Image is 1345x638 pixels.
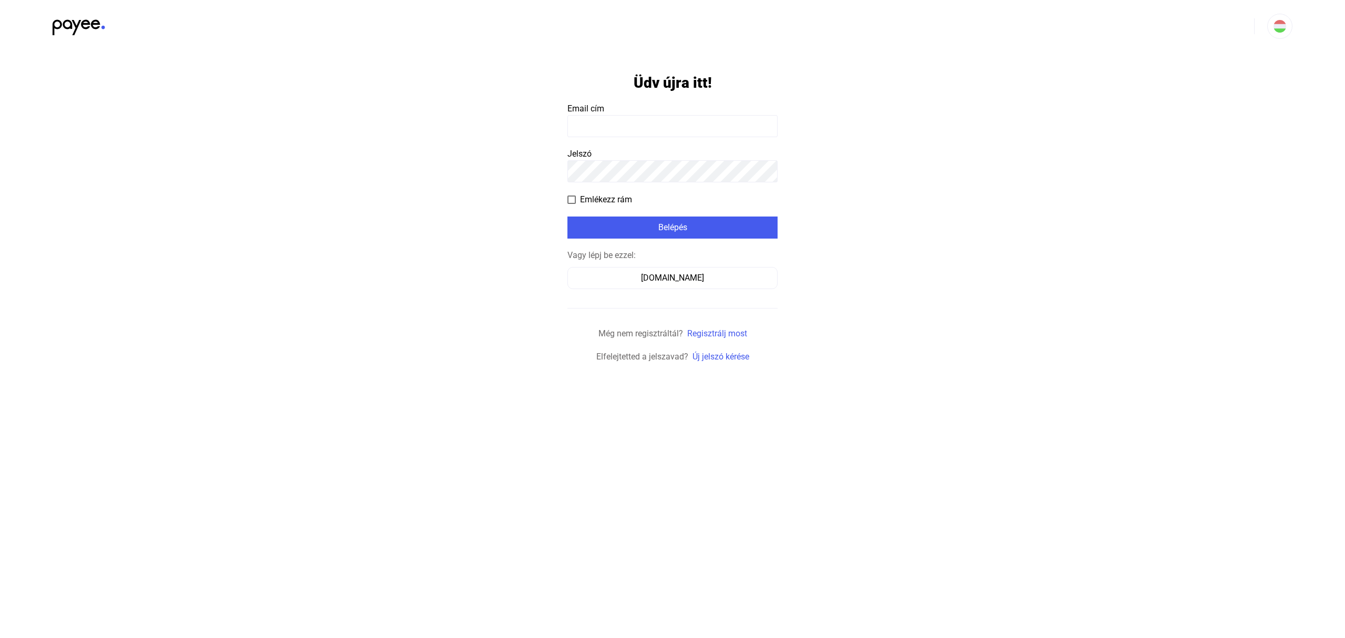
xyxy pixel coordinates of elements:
[53,14,105,35] img: black-payee-blue-dot.svg
[634,74,712,92] h1: Üdv újra itt!
[580,193,632,206] span: Emlékezz rám
[567,149,592,159] span: Jelszó
[571,272,774,284] div: [DOMAIN_NAME]
[692,352,749,362] a: Új jelszó kérése
[567,267,778,289] button: [DOMAIN_NAME]
[1274,20,1286,33] img: HU
[567,104,604,114] span: Email cím
[567,273,778,283] a: [DOMAIN_NAME]
[567,217,778,239] button: Belépés
[598,328,683,338] span: Még nem regisztráltál?
[1267,14,1292,39] button: HU
[571,221,774,234] div: Belépés
[596,352,688,362] span: Elfelejtetted a jelszavad?
[567,249,778,262] div: Vagy lépj be ezzel:
[687,328,747,338] a: Regisztrálj most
